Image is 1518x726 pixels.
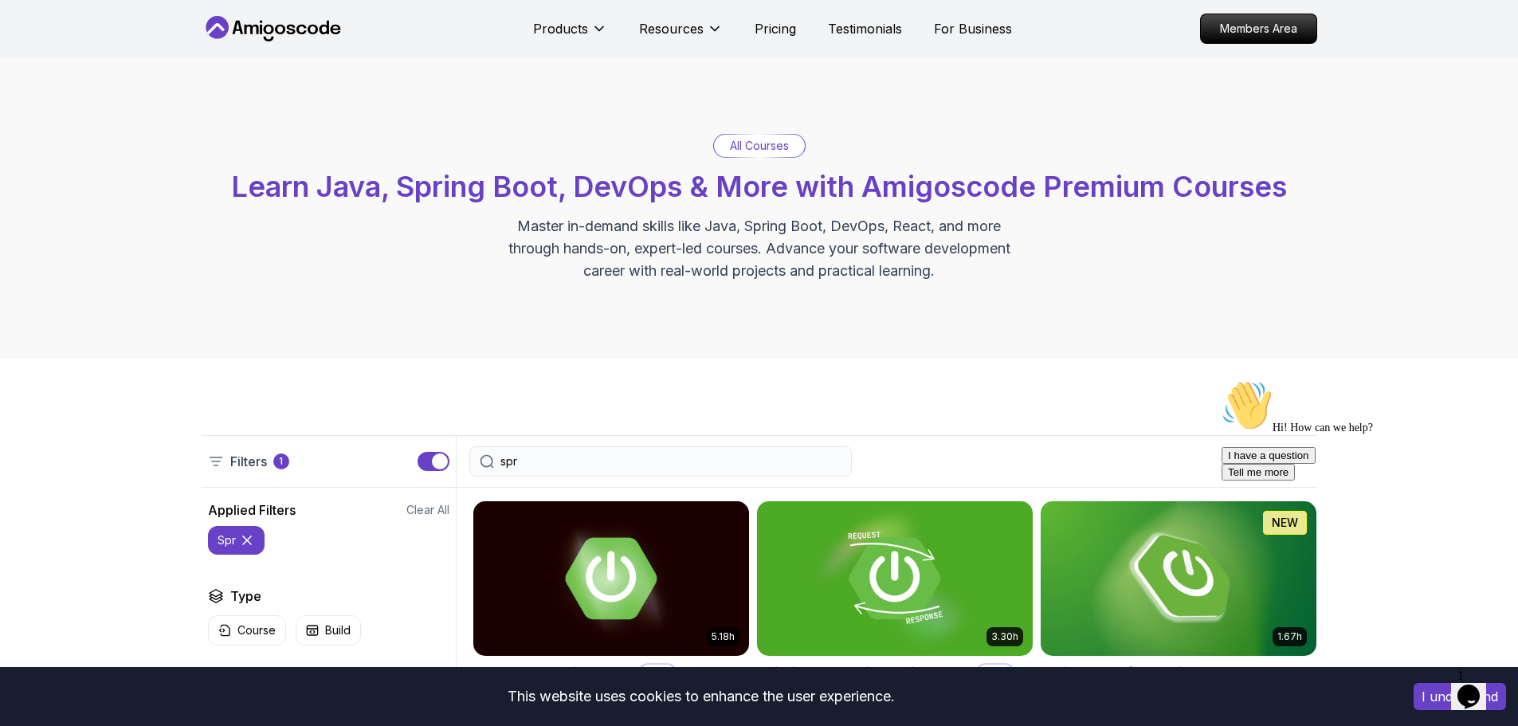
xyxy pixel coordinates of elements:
p: Pro [640,665,675,681]
h2: Advanced Spring Boot [473,661,632,684]
a: Spring Boot for Beginners card1.67hNEWSpring Boot for BeginnersBuild a CRUD API with Spring Boot ... [1040,500,1317,720]
h2: Applied Filters [208,500,296,520]
p: All Courses [730,138,789,154]
button: Accept cookies [1414,683,1506,710]
button: Clear All [406,502,449,518]
img: Building APIs with Spring Boot card [757,501,1033,656]
h2: Spring Boot for Beginners [1040,661,1222,684]
p: 5.18h [712,630,735,643]
a: Testimonials [828,19,902,38]
p: 3.30h [991,630,1018,643]
p: 1 [279,455,283,468]
button: Build [296,615,361,646]
a: Pricing [755,19,796,38]
a: For Business [934,19,1012,38]
input: Search Java, React, Spring boot ... [500,453,841,469]
p: Resources [639,19,704,38]
h2: Building APIs with Spring Boot [756,661,970,684]
p: spr [218,532,236,548]
div: This website uses cookies to enhance the user experience. [12,679,1390,714]
div: 👋Hi! How can we help?I have a questionTell me more [6,6,293,107]
button: spr [208,526,265,555]
button: I have a question [6,73,100,90]
p: Filters [230,452,267,471]
button: Products [533,19,607,51]
a: Members Area [1200,14,1317,44]
h2: Type [230,587,261,606]
p: Products [533,19,588,38]
p: Master in-demand skills like Java, Spring Boot, DevOps, React, and more through hands-on, expert-... [492,215,1027,282]
iframe: chat widget [1451,662,1502,710]
p: Build [325,622,351,638]
button: Resources [639,19,723,51]
button: Course [208,615,286,646]
span: Hi! How can we help? [6,48,158,60]
button: Tell me more [6,90,80,107]
img: :wave: [6,6,57,57]
p: Members Area [1201,14,1316,43]
iframe: chat widget [1215,374,1502,654]
p: Course [237,622,276,638]
img: Spring Boot for Beginners card [1041,501,1316,656]
p: Pro [978,665,1013,681]
img: Advanced Spring Boot card [473,501,749,656]
span: Learn Java, Spring Boot, DevOps & More with Amigoscode Premium Courses [231,169,1287,204]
